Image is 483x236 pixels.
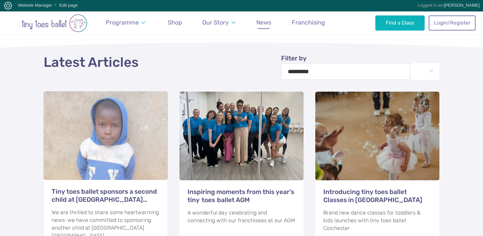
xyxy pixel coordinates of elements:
h3: Tiny toes ballet sponsors a second child at [GEOGRAPHIC_DATA] [GEOGRAPHIC_DATA] [52,188,160,204]
span: Filter by [281,54,307,62]
a: [PERSON_NAME] [444,3,480,8]
div: Logged in as: [418,0,480,10]
span: Programme [106,19,139,26]
a: Shop [165,15,185,30]
img: tiny toes ballet [7,14,101,32]
h2: Latest Articles [44,54,439,71]
span: Shop [168,19,182,26]
a: Franchising [289,15,328,30]
a: News [253,15,274,30]
select: Filter by [281,63,411,80]
img: Copper Bay Digital CMS [4,2,12,10]
a: Go to home page [7,11,101,34]
a: Login/Register [429,15,476,30]
a: Website Manager [18,3,52,8]
span: Franchising [292,19,325,26]
a: Programme [103,15,149,30]
h3: Inspiring moments from this year's tiny toes ballet AGM [187,188,296,204]
h3: Introducing tiny toes ballet Classes in [GEOGRAPHIC_DATA] [323,188,431,204]
a: Find a Class [375,15,425,30]
div: Brand new dance classes for toddlers & kids launches with tiny toes ballet Colchester [323,209,431,232]
a: Edit page [59,3,78,8]
div: A wonderful day celebrating and connecting with our franchisees at our AGM [187,209,296,224]
span: News [256,19,271,26]
a: Our Story [199,15,239,30]
span: Our Story [202,19,229,26]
